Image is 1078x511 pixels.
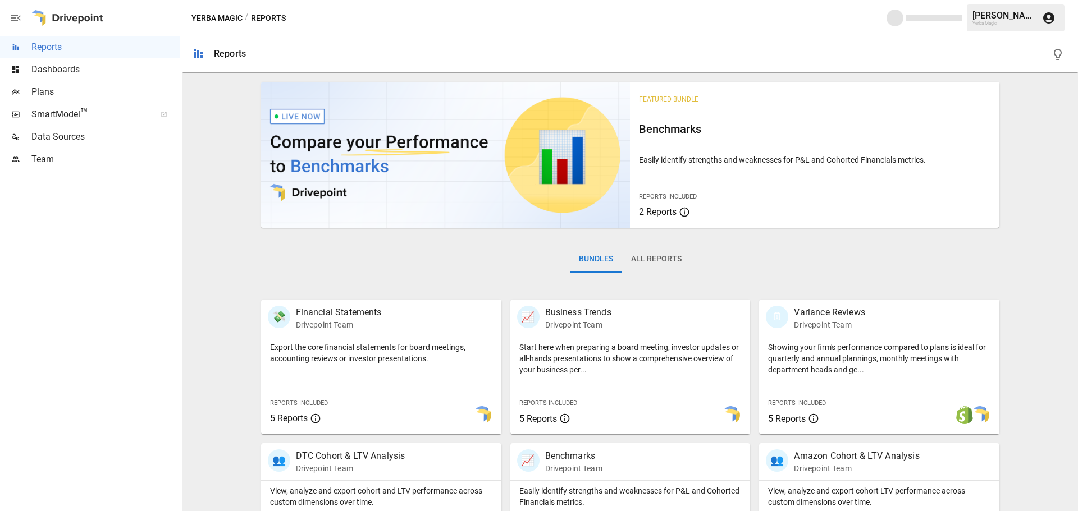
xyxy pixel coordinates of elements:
[768,413,806,424] span: 5 Reports
[31,40,180,54] span: Reports
[794,463,919,474] p: Drivepoint Team
[214,48,246,59] div: Reports
[519,485,742,508] p: Easily identify strengths and weaknesses for P&L and Cohorted Financials metrics.
[270,399,328,407] span: Reports Included
[768,399,826,407] span: Reports Included
[794,449,919,463] p: Amazon Cohort & LTV Analysis
[296,306,382,319] p: Financial Statements
[639,120,990,138] h6: Benchmarks
[245,11,249,25] div: /
[570,246,622,273] button: Bundles
[517,306,540,328] div: 📈
[519,413,557,424] span: 5 Reports
[545,319,611,330] p: Drivepoint Team
[639,154,990,165] p: Easily identify strengths and weaknesses for P&L and Cohorted Financials metrics.
[722,406,740,424] img: smart model
[517,449,540,472] div: 📈
[31,63,180,76] span: Dashboards
[270,413,308,423] span: 5 Reports
[261,82,631,228] img: video thumbnail
[622,246,691,273] button: All Reports
[31,130,180,144] span: Data Sources
[296,463,405,474] p: Drivepoint Team
[31,85,180,99] span: Plans
[545,463,602,474] p: Drivepoint Team
[794,306,865,319] p: Variance Reviews
[766,449,788,472] div: 👥
[268,449,290,472] div: 👥
[473,406,491,424] img: smart model
[270,342,492,364] p: Export the core financial statements for board meetings, accounting reviews or investor presentat...
[545,449,602,463] p: Benchmarks
[270,485,492,508] p: View, analyze and export cohort and LTV performance across custom dimensions over time.
[971,406,989,424] img: smart model
[972,21,1035,26] div: Yerba Magic
[766,306,788,328] div: 🗓
[768,485,990,508] p: View, analyze and export cohort LTV performance across custom dimensions over time.
[519,342,742,375] p: Start here when preparing a board meeting, investor updates or all-hands presentations to show a ...
[639,206,677,217] span: 2 Reports
[80,106,88,120] span: ™
[639,193,697,200] span: Reports Included
[768,342,990,375] p: Showing your firm's performance compared to plans is ideal for quarterly and annual plannings, mo...
[296,319,382,330] p: Drivepoint Team
[519,399,577,407] span: Reports Included
[191,11,243,25] button: Yerba Magic
[31,153,180,166] span: Team
[268,306,290,328] div: 💸
[639,95,698,103] span: Featured Bundle
[956,406,974,424] img: shopify
[794,319,865,330] p: Drivepoint Team
[31,108,148,121] span: SmartModel
[296,449,405,463] p: DTC Cohort & LTV Analysis
[972,10,1035,21] div: [PERSON_NAME]
[545,306,611,319] p: Business Trends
